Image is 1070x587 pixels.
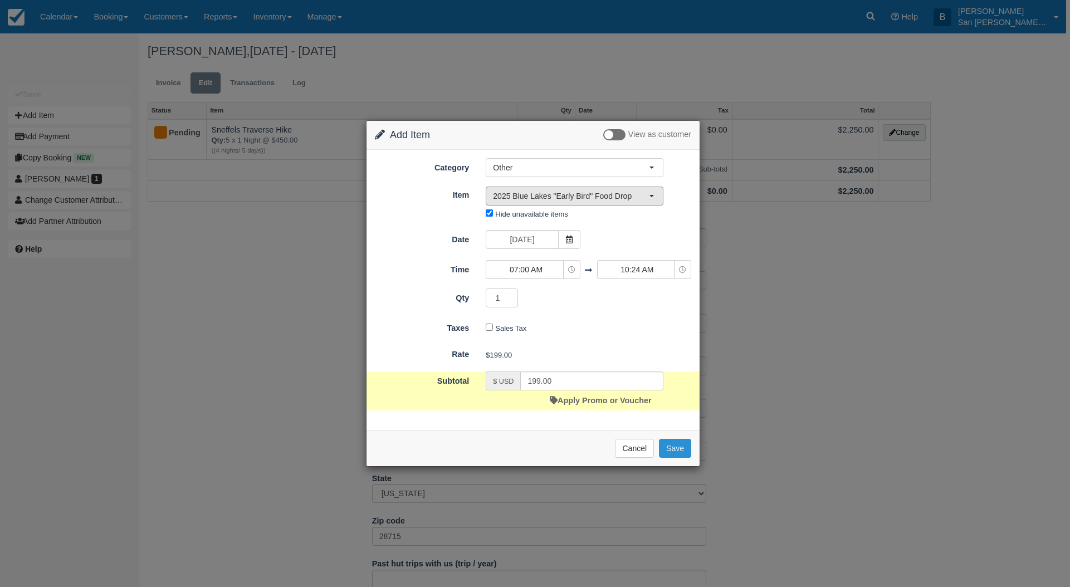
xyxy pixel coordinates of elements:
span: View as customer [628,130,691,139]
label: Subtotal [367,371,477,387]
label: Sales Tax [495,324,526,332]
label: Time [367,260,477,276]
span: 07:00 AM [486,264,565,275]
div: $199.00 [477,346,700,364]
button: 10:24 AM [597,260,691,279]
label: Rate [367,345,477,360]
span: 10:24 AM [598,264,677,275]
label: Taxes [367,319,477,334]
button: Other [486,158,663,177]
label: Category [367,158,477,174]
button: 2025 Blue Lakes "Early Bird" Food Drop [486,187,663,206]
button: Cancel [615,439,654,458]
span: 2025 Blue Lakes "Early Bird" Food Drop [493,190,649,202]
button: 07:00 AM [486,260,580,279]
button: Save [659,439,691,458]
span: Add Item [390,129,430,140]
small: $ USD [493,378,514,385]
label: Qty [367,288,477,304]
label: Item [367,185,477,201]
label: Date [367,230,477,246]
span: Other [493,162,649,173]
a: Apply Promo or Voucher [550,396,651,405]
label: Hide unavailable items [495,210,568,218]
